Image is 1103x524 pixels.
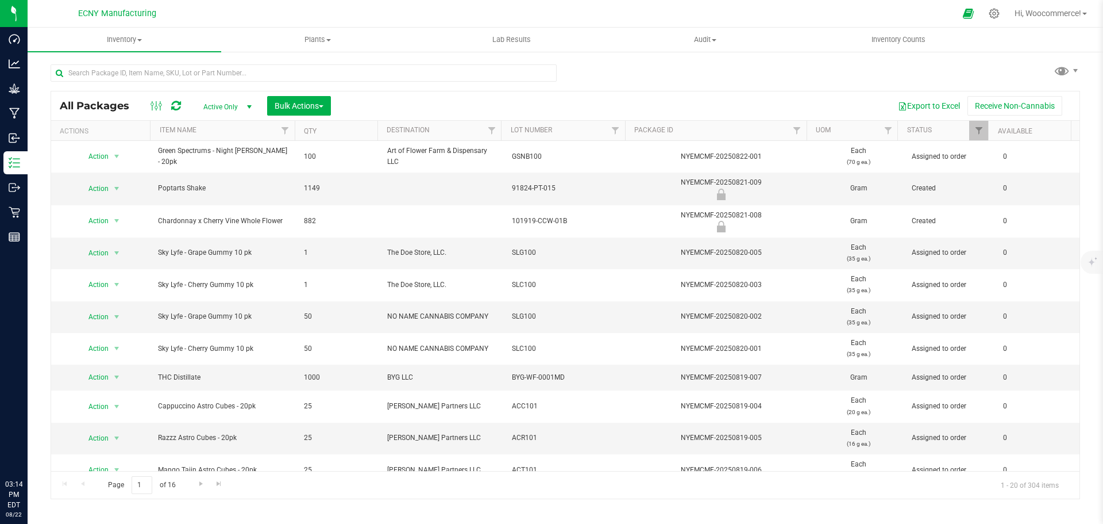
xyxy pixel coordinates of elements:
[110,462,124,478] span: select
[628,151,815,162] div: NYEMCMF-20250822-001
[78,430,109,446] span: Action
[912,183,989,194] span: Created
[1003,465,1073,476] span: 0
[110,430,124,446] span: select
[158,146,290,167] span: Green Spectrums - Night [PERSON_NAME] - 20pk
[802,28,996,52] a: Inventory Counts
[820,183,897,194] span: Gram
[387,126,430,134] a: Destination
[304,401,373,412] span: 25
[28,35,221,45] span: Inventory
[304,216,373,227] span: 882
[1003,151,1073,162] span: 0
[78,148,109,165] span: Action
[912,311,989,322] span: Assigned to order
[304,465,373,476] span: 25
[11,432,46,466] iframe: Resource center
[110,181,124,197] span: select
[110,245,124,261] span: select
[78,9,156,18] span: ECNY Manufacturing
[628,401,815,412] div: NYEMCMF-20250819-004
[820,285,897,296] p: (35 g ea.)
[304,343,373,354] span: 50
[415,28,608,52] a: Lab Results
[628,465,815,476] div: NYEMCMF-20250819-006
[912,280,989,290] span: Assigned to order
[78,399,109,415] span: Action
[78,213,109,229] span: Action
[820,156,897,167] p: (70 g ea.)
[482,121,501,140] a: Filter
[512,433,623,443] span: ACR101
[628,372,815,383] div: NYEMCMF-20250819-007
[304,151,373,162] span: 100
[110,277,124,293] span: select
[912,401,989,412] span: Assigned to order
[387,465,498,476] span: [PERSON_NAME] Partners LLC
[275,101,323,110] span: Bulk Actions
[158,216,290,227] span: Chardonnay x Cherry Vine Whole Flower
[1003,247,1073,258] span: 0
[820,338,897,359] span: Each
[628,247,815,258] div: NYEMCMF-20250820-005
[820,349,897,359] p: (35 g ea.)
[387,311,498,322] span: NO NAME CANNABIS COMPANY
[609,35,801,45] span: Audit
[304,433,373,443] span: 25
[158,311,290,322] span: Sky Lyfe - Grape Gummy 10 pk
[512,247,623,258] span: SLG100
[820,407,897,418] p: (20 g ea.)
[9,83,20,94] inline-svg: Grow
[912,216,989,227] span: Created
[304,127,317,135] a: Qty
[387,433,498,443] span: [PERSON_NAME] Partners LLC
[912,372,989,383] span: Assigned to order
[820,427,897,449] span: Each
[628,221,815,232] div: Quarantine Lock
[60,127,146,135] div: Actions
[628,343,815,354] div: NYEMCMF-20250820-001
[304,280,373,290] span: 1
[512,280,623,290] span: SLC100
[276,121,295,140] a: Filter
[1003,311,1073,322] span: 0
[820,470,897,481] p: (20 g ea.)
[634,126,673,134] a: Package ID
[967,96,1062,116] button: Receive Non-Cannabis
[820,372,897,383] span: Gram
[387,280,498,290] span: The Doe Store, LLC.
[820,253,897,264] p: (35 g ea.)
[110,341,124,357] span: select
[512,372,623,383] span: BYG-WF-0001MD
[158,401,290,412] span: Cappuccino Astro Cubes - 20pk
[387,247,498,258] span: The Doe Store, LLC.
[606,121,625,140] a: Filter
[158,372,290,383] span: THC Distillate
[304,372,373,383] span: 1000
[304,311,373,322] span: 50
[78,309,109,325] span: Action
[158,343,290,354] span: Sky Lyfe - Cherry Gummy 10 pk
[387,146,498,167] span: Art of Flower Farm & Dispensary LLC
[820,146,897,167] span: Each
[78,181,109,197] span: Action
[1003,372,1073,383] span: 0
[5,479,22,510] p: 03:14 PM EDT
[912,433,989,443] span: Assigned to order
[221,28,415,52] a: Plants
[78,341,109,357] span: Action
[110,309,124,325] span: select
[512,465,623,476] span: ACT101
[158,183,290,194] span: Poptarts Shake
[78,277,109,293] span: Action
[820,317,897,328] p: (35 g ea.)
[512,216,623,227] span: 101919-CCW-01B
[856,35,941,45] span: Inventory Counts
[969,121,988,140] a: Filter
[9,157,20,169] inline-svg: Inventory
[512,401,623,412] span: ACC101
[820,438,897,449] p: (16 g ea.)
[5,510,22,519] p: 08/22
[1003,433,1073,443] span: 0
[387,401,498,412] span: [PERSON_NAME] Partners LLC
